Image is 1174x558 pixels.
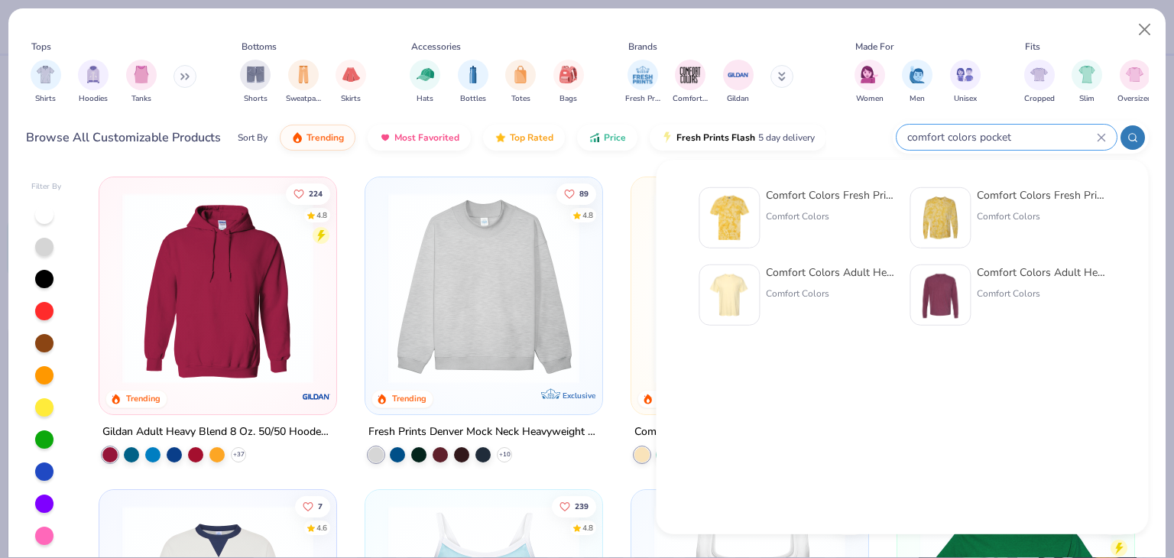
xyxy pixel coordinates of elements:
img: 284e3bdb-833f-4f21-a3b0-720291adcbd9 [705,271,753,319]
img: Slim Image [1078,66,1095,83]
span: Tanks [131,93,151,105]
span: + 10 [499,450,511,459]
img: Bottles Image [465,66,482,83]
span: Price [604,131,626,144]
span: Fresh Prints Flash [676,131,755,144]
div: Comfort Colors Fresh Prints x Tee [766,187,894,203]
span: Slim [1079,93,1095,105]
img: Cropped Image [1030,66,1048,83]
div: filter for Men [902,60,932,105]
img: Sweatpants Image [295,66,312,83]
div: Comfort Colors [977,287,1105,300]
button: filter button [902,60,932,105]
div: filter for Shirts [31,60,61,105]
button: Like [556,183,596,204]
img: most_fav.gif [379,131,391,144]
span: Hoodies [79,93,108,105]
button: filter button [723,60,754,105]
img: 6d11c468-7daa-4630-8fce-292ff3d05e4e [916,271,964,319]
span: Shorts [244,93,268,105]
img: Gildan Image [727,63,750,86]
div: filter for Skirts [336,60,366,105]
img: flash.gif [661,131,673,144]
img: 029b8af0-80e6-406f-9fdc-fdf898547912 [647,193,853,384]
div: filter for Fresh Prints [625,60,660,105]
div: Made For [855,40,893,54]
img: Fresh Prints Image [631,63,654,86]
div: Comfort Colors Fresh Prints x Long Sleeve [977,187,1105,203]
button: Like [296,495,331,517]
span: Comfort Colors [673,93,708,105]
div: Gildan Adult Heavy Blend 8 Oz. 50/50 Hooded Sweatshirt [102,423,333,442]
img: Comfort Colors Image [679,63,702,86]
div: filter for Hoodies [78,60,109,105]
button: filter button [673,60,708,105]
span: 239 [575,502,589,510]
div: filter for Bottles [458,60,488,105]
button: filter button [31,60,61,105]
div: filter for Hats [410,60,440,105]
div: 4.8 [582,209,593,221]
span: Bottles [460,93,486,105]
img: 8db55c1e-d9ac-47d8-b263-d29a43025aae [705,194,753,242]
img: Totes Image [512,66,529,83]
button: filter button [553,60,584,105]
img: Men Image [909,66,926,83]
img: Tanks Image [133,66,150,83]
div: filter for Unisex [950,60,981,105]
button: filter button [78,60,109,105]
button: Price [577,125,637,151]
button: filter button [1117,60,1152,105]
button: filter button [1072,60,1102,105]
button: filter button [410,60,440,105]
span: Trending [306,131,344,144]
button: filter button [505,60,536,105]
img: Women Image [861,66,878,83]
span: Shirts [35,93,56,105]
div: Accessories [411,40,461,54]
button: Like [552,495,596,517]
img: Shorts Image [247,66,264,83]
img: 01756b78-01f6-4cc6-8d8a-3c30c1a0c8ac [115,193,321,384]
span: Exclusive [563,391,595,401]
button: filter button [336,60,366,105]
div: Tops [31,40,51,54]
button: filter button [625,60,660,105]
img: f5d85501-0dbb-4ee4-b115-c08fa3845d83 [381,193,587,384]
div: filter for Comfort Colors [673,60,708,105]
div: filter for Slim [1072,60,1102,105]
div: Sort By [238,131,268,144]
div: filter for Women [855,60,885,105]
span: 7 [319,502,323,510]
div: Comfort Colors Adult Heavyweight RS Long-Sleeve Pocket T-Shirt [977,264,1105,281]
span: Men [910,93,925,105]
img: Oversized Image [1126,66,1143,83]
div: filter for Bags [553,60,584,105]
button: Trending [280,125,355,151]
span: 5 day delivery [758,129,815,147]
img: eb77c862-7bb6-420f-b7d1-dc84db82c16c [916,194,964,242]
button: filter button [1024,60,1055,105]
button: Top Rated [483,125,565,151]
div: Comfort Colors Adult Heavyweight RS Pocket T-Shirt [766,264,894,281]
div: Fits [1025,40,1040,54]
button: Most Favorited [368,125,471,151]
button: Close [1130,15,1159,44]
input: Try "T-Shirt" [906,128,1097,146]
img: Shirts Image [37,66,54,83]
span: Cropped [1024,93,1055,105]
button: filter button [950,60,981,105]
img: Bags Image [559,66,576,83]
span: Most Favorited [394,131,459,144]
button: filter button [458,60,488,105]
img: Hats Image [417,66,434,83]
span: Oversized [1117,93,1152,105]
button: filter button [126,60,157,105]
div: filter for Shorts [240,60,271,105]
span: Skirts [341,93,361,105]
div: Filter By [31,181,62,193]
img: Skirts Image [342,66,360,83]
span: Unisex [954,93,977,105]
div: Comfort Colors [766,209,894,223]
img: Gildan logo [301,381,332,412]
